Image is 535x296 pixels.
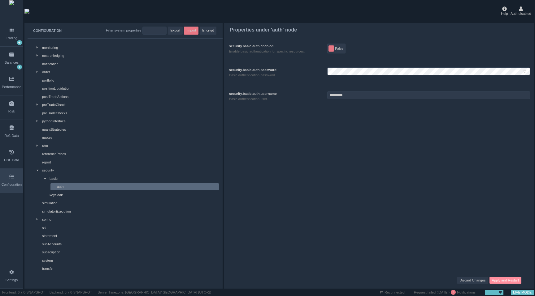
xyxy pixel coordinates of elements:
div: Basic authentication user. [229,96,326,102]
span: Encrypt [202,28,214,33]
span: 18/06/2025 11:11:17 [438,290,449,294]
span: Request failed [414,290,436,294]
div: basic [50,176,218,181]
div: Settings [6,277,18,283]
div: security [42,168,218,173]
div: Notifications [412,289,478,296]
div: Basic authentication password. [229,73,326,78]
div: pythonInterface [42,119,218,124]
div: statement [42,233,218,239]
div: postTradeActions [42,94,218,99]
div: quantStrategies [42,127,218,132]
span: ( ) [436,290,450,294]
div: simulatorExecution [42,209,218,214]
div: preTradeCheck [42,102,218,108]
div: order [42,70,218,75]
div: security.basic.auth.enabled [229,44,326,49]
span: False [335,45,343,52]
div: subAccounts [42,242,218,247]
span: Import [186,28,196,33]
div: nostroHedging [42,53,218,58]
div: Balances [5,60,19,65]
div: Filter system properties [106,28,141,33]
div: Ref. Data [4,133,19,138]
div: Risk [8,109,15,114]
span: LIVE MODE [511,289,534,296]
img: wyden_logomark.svg [9,0,14,22]
div: referencePrices [42,151,218,157]
i: icon: eye [523,70,526,73]
span: 2 [453,290,454,294]
h3: Properties under 'auth' node [230,27,297,33]
div: CONFIGURATION [33,28,62,33]
div: subscription [42,250,218,255]
div: transfer [42,266,218,271]
div: Performance [2,84,21,90]
div: keycloak [50,192,218,198]
div: portfolio [42,78,218,83]
div: simulation [42,201,218,206]
div: monitoring [42,45,218,50]
div: spring [42,217,218,222]
div: ssl [42,225,218,230]
div: notification [42,61,218,67]
div: positionLiquidation [42,86,218,91]
div: system [42,258,218,263]
span: Apply and Restart [492,278,519,283]
div: auth [57,184,218,189]
span: Reconnected [378,289,407,296]
div: Configuration [2,182,22,187]
span: Export [170,28,180,33]
img: wyden_logotype_white.svg [24,9,29,14]
div: preTradeChecks [42,111,218,116]
div: security.basic.auth.username [229,91,326,96]
div: Enable basic authentication for specific resources. [229,49,326,54]
div: Trading [6,36,17,41]
span: Auth disabled [511,11,531,16]
div: rdm [42,143,218,149]
div: security.basic.auth.password [229,67,326,73]
div: report [42,160,218,165]
span: Discard Changes [459,278,485,283]
div: Help [501,6,508,16]
div: quotes [42,135,218,140]
div: Hist. Data [4,158,19,163]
